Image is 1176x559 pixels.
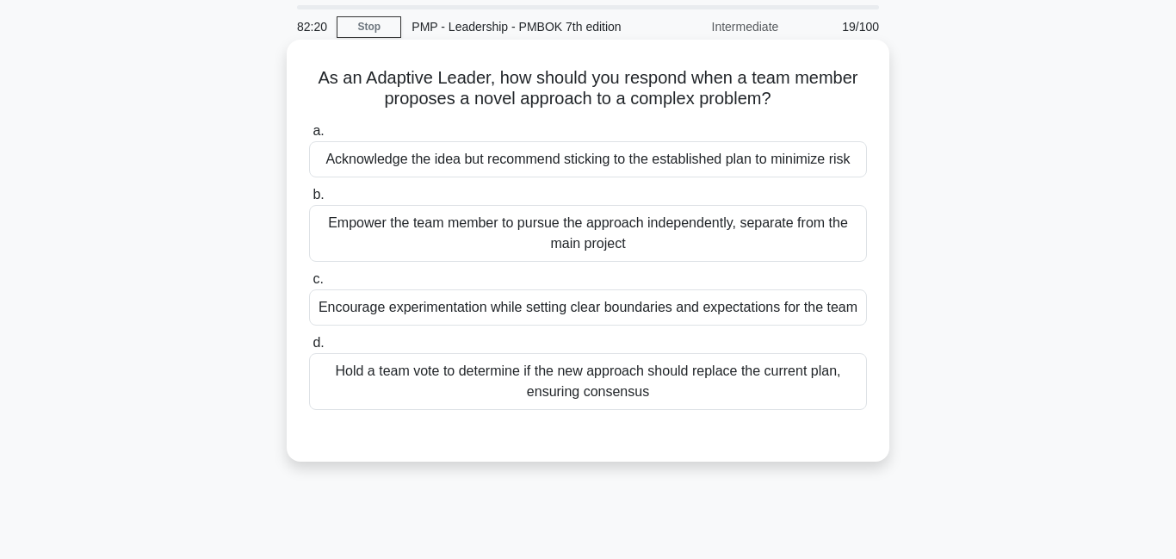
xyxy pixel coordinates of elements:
[309,353,867,410] div: Hold a team vote to determine if the new approach should replace the current plan, ensuring conse...
[287,9,337,44] div: 82:20
[313,335,324,350] span: d.
[789,9,889,44] div: 19/100
[401,9,638,44] div: PMP - Leadership - PMBOK 7th edition
[313,123,324,138] span: a.
[313,271,323,286] span: c.
[638,9,789,44] div: Intermediate
[309,205,867,262] div: Empower the team member to pursue the approach independently, separate from the main project
[313,187,324,202] span: b.
[307,67,869,110] h5: As an Adaptive Leader, how should you respond when a team member proposes a novel approach to a c...
[309,141,867,177] div: Acknowledge the idea but recommend sticking to the established plan to minimize risk
[309,289,867,326] div: Encourage experimentation while setting clear boundaries and expectations for the team
[337,16,401,38] a: Stop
